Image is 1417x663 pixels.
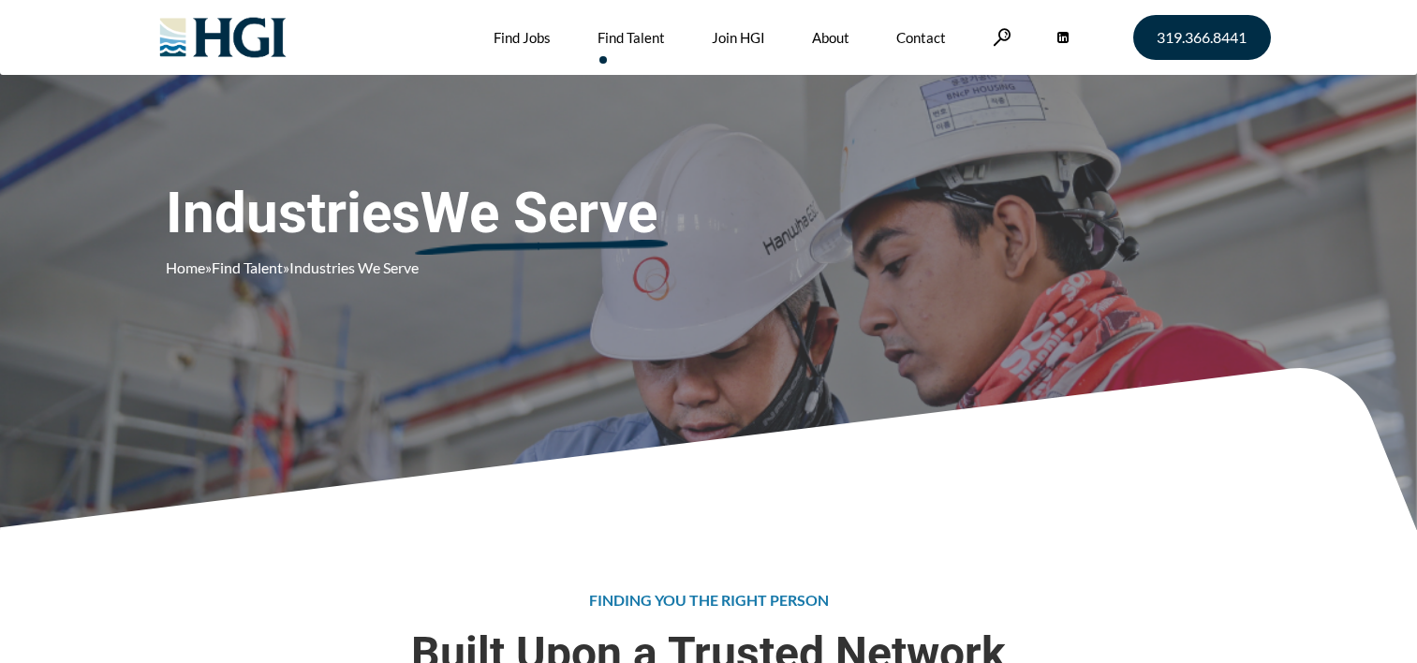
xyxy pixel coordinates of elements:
[1157,30,1247,45] span: 319.366.8441
[166,258,419,276] span: » »
[1133,15,1271,60] a: 319.366.8441
[289,258,419,276] span: Industries We Serve
[589,591,829,609] span: FINDING YOU THE RIGHT PERSON
[166,180,768,247] span: Industries
[166,258,205,276] a: Home
[993,28,1011,46] a: Search
[212,258,283,276] a: Find Talent
[421,180,657,247] u: We Serve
